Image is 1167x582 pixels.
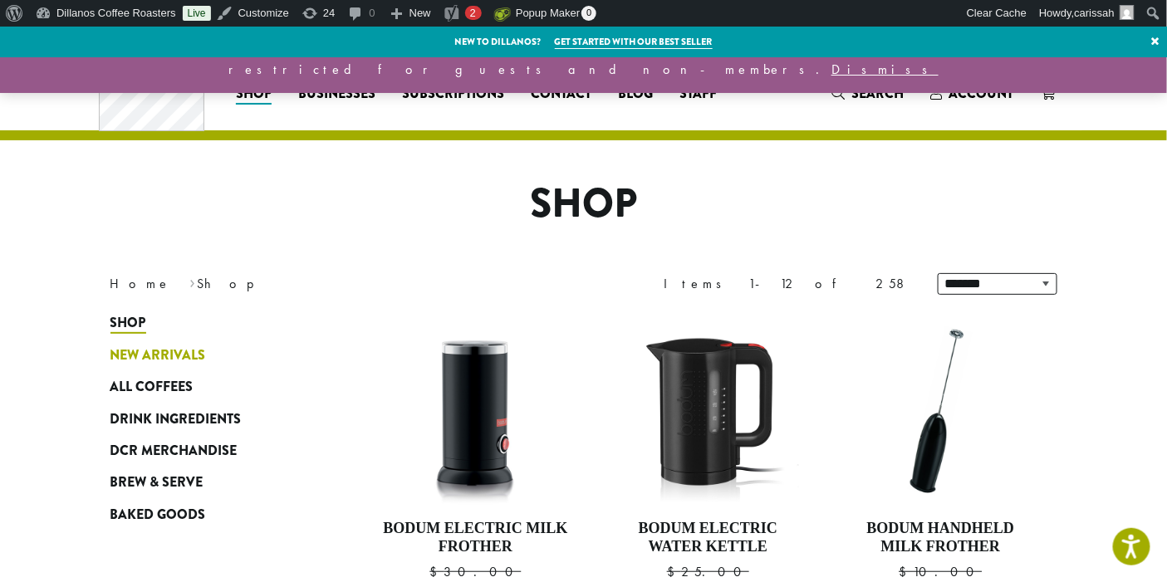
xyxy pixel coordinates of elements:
a: New Arrivals [110,340,310,371]
a: Drink Ingredients [110,403,310,434]
span: Shop [110,313,146,334]
span: Blog [618,84,653,105]
h1: Shop [98,180,1070,228]
a: Search [818,80,917,107]
bdi: 30.00 [429,563,521,580]
img: DP3954.01-002.png [380,315,571,506]
span: Search [851,84,904,103]
span: 2 [470,7,476,19]
span: Subscriptions [402,84,504,105]
a: × [1145,27,1167,56]
bdi: 10.00 [899,563,982,580]
img: DP3927.01-002.png [845,315,1036,506]
nav: Breadcrumb [110,274,559,294]
span: Shop [236,84,272,105]
span: › [189,268,195,294]
a: Dismiss [831,61,939,78]
a: DCR Merchandise [110,435,310,467]
h4: Bodum Handheld Milk Frother [845,520,1036,555]
a: All Coffees [110,371,310,403]
span: Baked Goods [110,505,206,526]
span: $ [429,563,444,580]
img: DP3955.01.png [612,315,803,506]
a: Brew & Serve [110,467,310,498]
span: Account [949,84,1013,103]
h4: Bodum Electric Water Kettle [612,520,803,555]
span: Staff [679,84,717,105]
span: Contact [531,84,591,105]
a: Baked Goods [110,499,310,531]
a: Shop [110,307,310,339]
span: DCR Merchandise [110,441,238,462]
bdi: 25.00 [667,563,749,580]
a: Shop [223,81,285,107]
span: Businesses [298,84,375,105]
span: 0 [581,6,596,21]
a: Staff [666,81,730,107]
span: $ [899,563,913,580]
a: Home [110,275,172,292]
span: Brew & Serve [110,472,203,493]
a: Get started with our best seller [555,35,713,49]
span: carissah [1075,7,1115,19]
span: $ [667,563,681,580]
h4: Bodum Electric Milk Frother [380,520,571,555]
span: Drink Ingredients [110,409,242,430]
div: Items 1-12 of 258 [664,274,913,294]
span: All Coffees [110,377,194,398]
a: Live [183,6,211,21]
span: New Arrivals [110,345,206,366]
